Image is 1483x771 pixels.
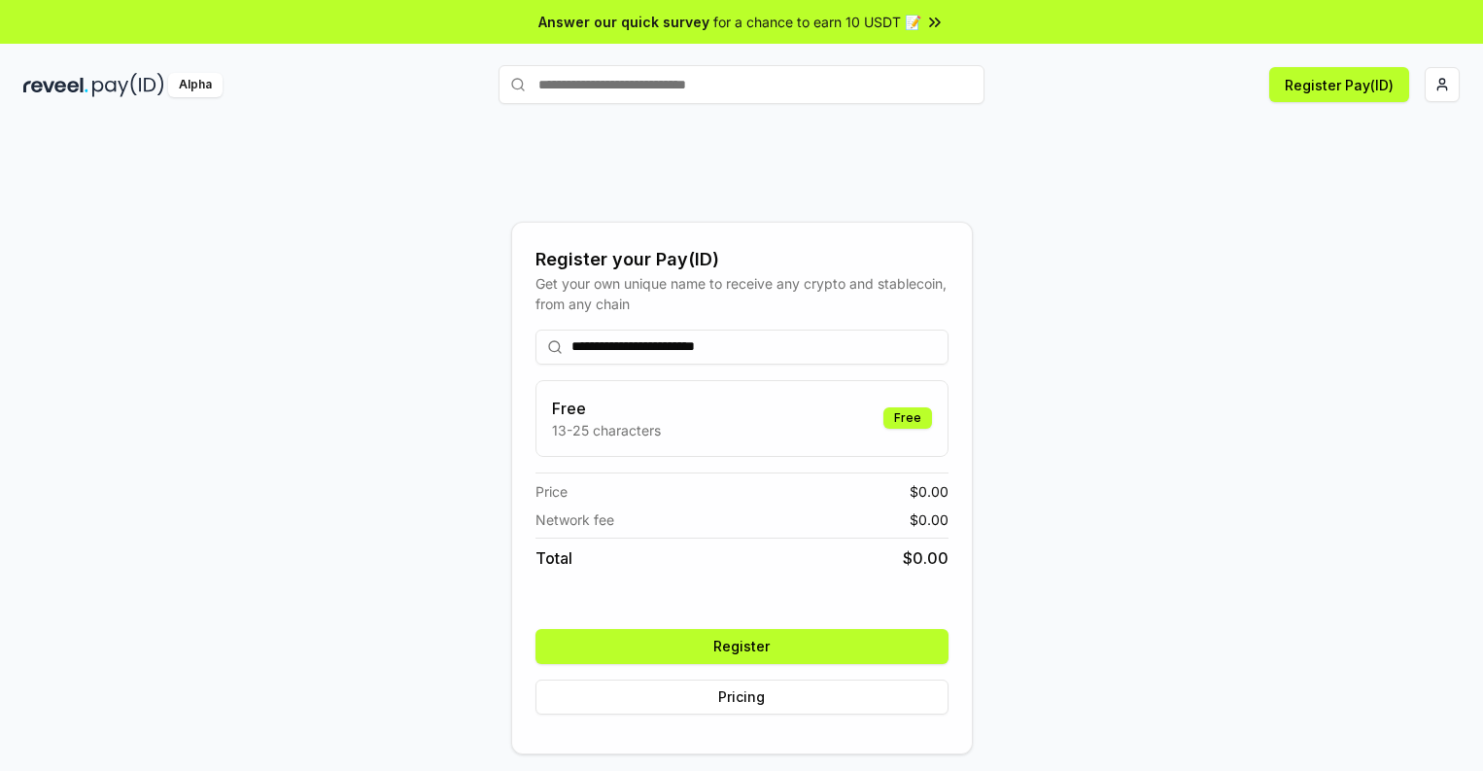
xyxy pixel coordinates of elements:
[535,246,948,273] div: Register your Pay(ID)
[552,420,661,440] p: 13-25 characters
[910,509,948,530] span: $ 0.00
[910,481,948,502] span: $ 0.00
[535,509,614,530] span: Network fee
[552,397,661,420] h3: Free
[535,680,948,715] button: Pricing
[535,273,948,314] div: Get your own unique name to receive any crypto and stablecoin, from any chain
[713,12,921,32] span: for a chance to earn 10 USDT 📝
[535,546,572,570] span: Total
[538,12,709,32] span: Answer our quick survey
[535,481,568,502] span: Price
[883,407,932,429] div: Free
[168,73,223,97] div: Alpha
[903,546,948,570] span: $ 0.00
[1269,67,1409,102] button: Register Pay(ID)
[535,629,948,664] button: Register
[92,73,164,97] img: pay_id
[23,73,88,97] img: reveel_dark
